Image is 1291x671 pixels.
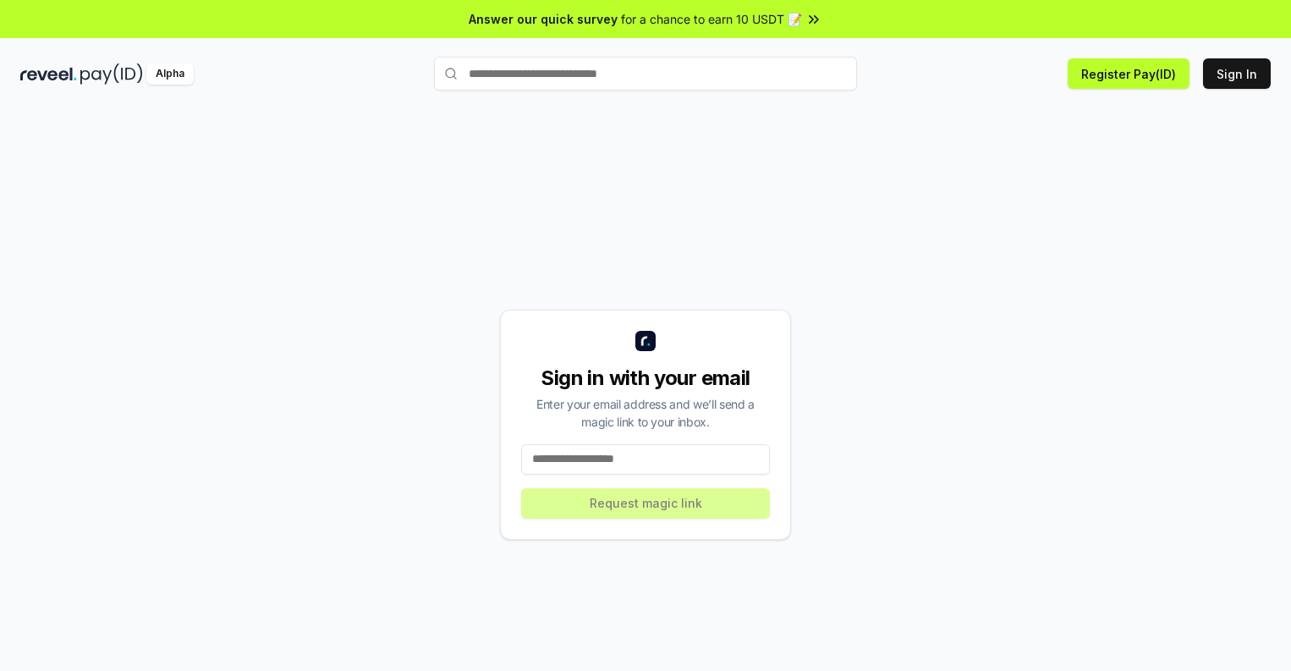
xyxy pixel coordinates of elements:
img: logo_small [635,331,656,351]
div: Alpha [146,63,194,85]
button: Sign In [1203,58,1271,89]
img: pay_id [80,63,143,85]
button: Register Pay(ID) [1068,58,1189,89]
span: for a chance to earn 10 USDT 📝 [621,10,802,28]
div: Enter your email address and we’ll send a magic link to your inbox. [521,395,770,431]
div: Sign in with your email [521,365,770,392]
img: reveel_dark [20,63,77,85]
span: Answer our quick survey [469,10,618,28]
